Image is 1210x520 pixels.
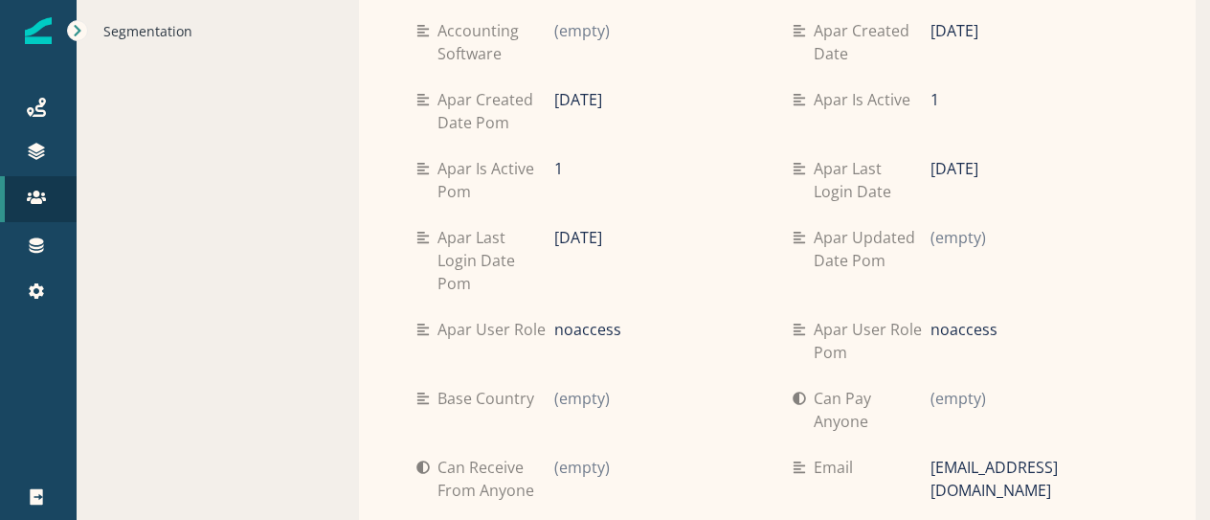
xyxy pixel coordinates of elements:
p: Apar is active [814,88,918,111]
p: [DATE] [554,88,602,111]
p: Apar last login date pom [437,226,554,295]
p: Apar updated date pom [814,226,930,272]
p: (empty) [930,387,986,410]
p: (empty) [554,456,610,479]
p: [DATE] [930,157,978,180]
p: (empty) [554,19,610,42]
p: 1 [930,88,939,111]
p: Accounting software [437,19,554,65]
p: Apar created date pom [437,88,554,134]
p: Apar is active pom [437,157,554,203]
p: noaccess [930,318,997,341]
p: Email [814,456,861,479]
p: Base country [437,387,542,410]
p: noaccess [554,318,621,341]
p: Apar created date [814,19,930,65]
p: (empty) [930,226,986,249]
img: Inflection [25,17,52,44]
p: Apar user role [437,318,553,341]
div: Segmentation [96,13,325,49]
p: [EMAIL_ADDRESS][DOMAIN_NAME] [930,456,1138,502]
p: Apar last login date [814,157,930,203]
p: [DATE] [554,226,602,249]
p: Apar user role pom [814,318,930,364]
p: (empty) [554,387,610,410]
p: Can pay anyone [814,387,930,433]
p: 1 [554,157,563,180]
p: [DATE] [930,19,978,42]
p: Can receive from anyone [437,456,554,502]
